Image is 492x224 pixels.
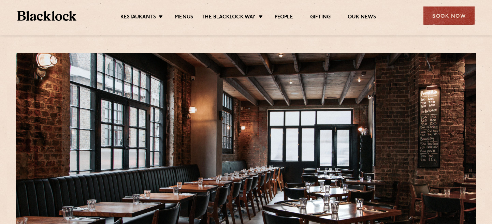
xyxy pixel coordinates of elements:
a: Restaurants [120,14,156,21]
a: People [275,14,293,21]
img: BL_Textured_Logo-footer-cropped.svg [17,11,76,21]
a: Our News [348,14,376,21]
div: Book Now [423,6,475,25]
a: Menus [175,14,193,21]
a: Gifting [310,14,331,21]
a: The Blacklock Way [202,14,256,21]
